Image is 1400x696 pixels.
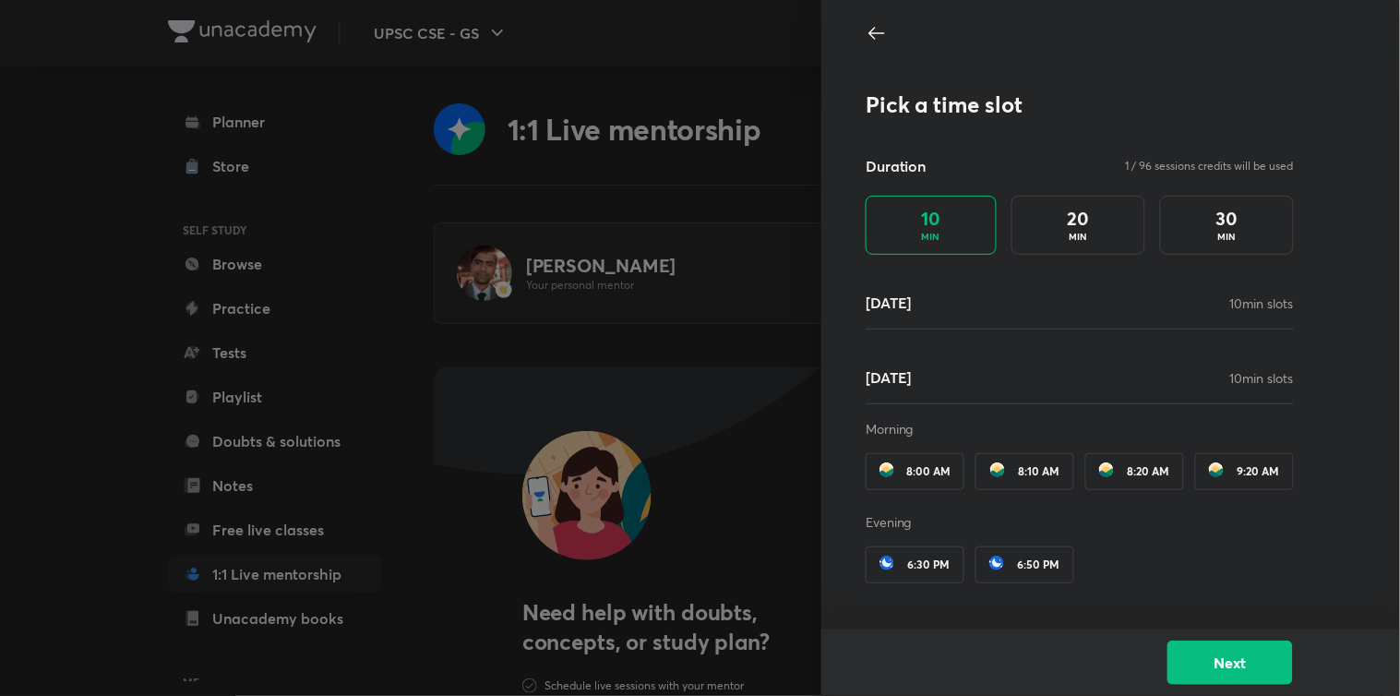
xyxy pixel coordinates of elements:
[922,208,941,230] h4: 10
[1068,208,1090,230] h4: 20
[879,556,894,570] img: session-card1
[866,419,1294,438] p: Morning
[1126,158,1294,174] p: 1 / 96 sessions credits will be used
[906,465,951,478] span: 8:00 AM
[866,292,912,314] h5: [DATE]
[1018,558,1060,571] span: 6:50 PM
[990,462,1005,477] img: session-card1
[866,155,927,177] h5: Duration
[1209,462,1224,477] img: session-card1
[1070,230,1088,244] p: MIN
[1018,465,1059,478] span: 8:10 AM
[922,230,940,244] p: MIN
[1167,641,1293,685] button: Next
[866,512,1294,532] p: Evening
[866,91,1294,118] h3: Pick a time slot
[1128,465,1170,478] span: 8:20 AM
[879,462,894,477] img: session-card1
[1230,294,1294,313] p: 10 min slots
[1099,462,1114,477] img: session-card1
[1230,368,1294,388] p: 10 min slots
[989,556,1004,570] img: session-card1
[1218,230,1237,244] p: MIN
[1238,465,1280,478] span: 9:20 AM
[908,558,951,571] span: 6:30 PM
[1216,208,1238,230] h4: 30
[866,366,912,389] h5: [DATE]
